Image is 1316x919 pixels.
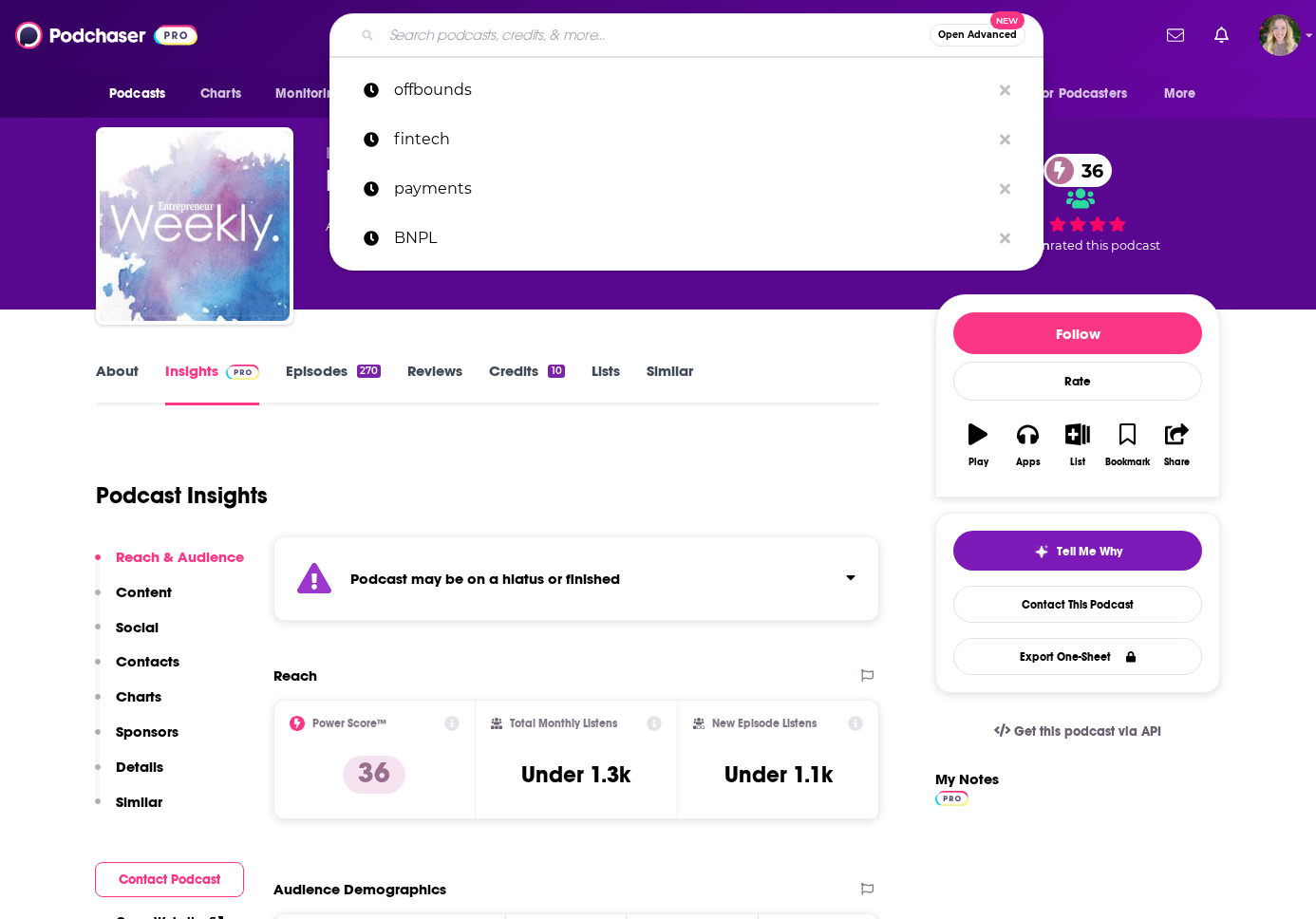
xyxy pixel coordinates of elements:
button: Details [95,758,163,793]
p: Reach & Audience [116,548,244,566]
a: offbounds [329,66,1043,115]
p: Charts [116,687,161,705]
button: Open AdvancedNew [930,24,1025,47]
a: Pro website [935,788,968,806]
div: Share [1164,457,1190,468]
button: open menu [96,76,190,112]
button: Apps [1003,411,1052,479]
h2: New Episode Listens [712,717,817,730]
button: Sponsors [95,722,179,758]
span: Tell Me Why [1057,544,1122,559]
div: List [1070,457,1085,468]
div: Play [968,457,988,468]
button: open menu [1024,76,1155,112]
a: Contact This Podcast [953,586,1202,623]
a: Episodes270 [286,362,381,405]
section: Click to expand status details [273,536,879,621]
h3: Under 1.3k [521,760,630,789]
span: rated this podcast [1050,238,1160,253]
button: Export One-Sheet [953,638,1202,675]
button: open menu [1151,76,1220,112]
button: tell me why sparkleTell Me Why [953,531,1202,571]
button: Follow [953,312,1202,354]
p: payments [394,164,990,214]
a: Credits10 [489,362,564,405]
div: Bookmark [1105,457,1150,468]
span: Logged in as lauren19365 [1259,14,1301,56]
span: Monitoring [275,81,343,107]
p: 36 [343,756,405,794]
span: New [990,11,1025,29]
img: Podchaser Pro [226,365,259,380]
button: Reach & Audience [95,548,244,583]
img: Podchaser - Follow, Share and Rate Podcasts [15,17,197,53]
a: Get this podcast via API [979,708,1176,755]
h2: Total Monthly Listens [510,717,617,730]
p: offbounds [394,66,990,115]
div: 270 [357,365,381,378]
img: tell me why sparkle [1034,544,1049,559]
button: Share [1153,411,1202,479]
button: Contacts [95,652,179,687]
button: List [1053,411,1102,479]
img: Podchaser Pro [935,791,968,806]
p: Sponsors [116,722,179,741]
button: Social [95,618,159,653]
button: Bookmark [1102,411,1152,479]
a: fintech [329,115,1043,164]
div: Search podcasts, credits, & more... [329,13,1043,57]
button: Contact Podcast [95,862,244,897]
a: Show notifications dropdown [1207,19,1236,51]
h2: Reach [273,666,317,685]
a: InsightsPodchaser Pro [165,362,259,405]
span: For Podcasters [1036,81,1127,107]
button: Play [953,411,1003,479]
h1: Podcast Insights [96,481,268,510]
label: My Notes [935,770,999,803]
p: fintech [394,115,990,164]
a: Charts [188,76,253,112]
p: Similar [116,793,162,811]
a: Reviews [407,362,462,405]
button: Charts [95,687,161,722]
a: Similar [647,362,693,405]
p: Details [116,758,163,776]
h3: Under 1.1k [724,760,833,789]
span: Podcasts [109,81,165,107]
p: BNPL [394,214,990,263]
input: Search podcasts, credits, & more... [382,20,930,50]
span: Charts [200,81,241,107]
a: About [96,362,139,405]
button: Show profile menu [1259,14,1301,56]
span: Open Advanced [938,30,1017,40]
span: More [1164,81,1196,107]
strong: Podcast may be on a hiatus or finished [350,570,620,588]
p: Content [116,583,172,601]
div: Rate [953,362,1202,401]
a: BNPL [329,214,1043,263]
h2: Power Score™ [312,717,386,730]
div: 36 1 personrated this podcast [935,144,1220,262]
div: Apps [1016,457,1041,468]
span: Get this podcast via API [1014,723,1161,740]
img: User Profile [1259,14,1301,56]
span: Entrepreneur Media [326,144,486,162]
a: Lists [592,362,620,405]
div: A weekly podcast [326,215,659,237]
button: Similar [95,793,162,828]
img: Entrepreneur Weekly [100,131,290,321]
a: Show notifications dropdown [1159,19,1192,51]
p: Contacts [116,652,179,670]
h2: Audience Demographics [273,880,446,898]
div: 10 [548,365,564,378]
button: Content [95,583,172,618]
button: open menu [262,76,367,112]
a: payments [329,164,1043,214]
p: Social [116,618,159,636]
